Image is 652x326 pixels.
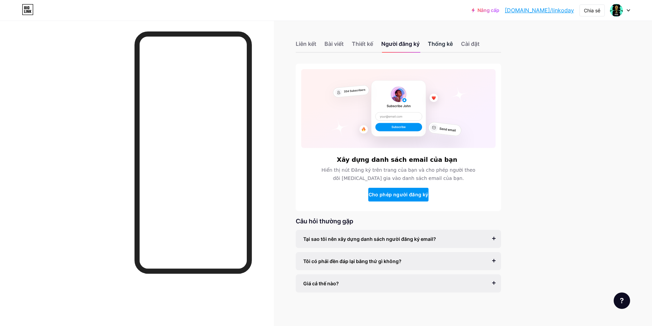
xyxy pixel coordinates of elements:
font: Thiết kế [352,40,373,47]
font: Xây dựng danh sách email của bạn [337,156,457,163]
font: Câu hỏi thường gặp [296,218,353,225]
font: Bài viết [324,40,344,47]
font: Tôi có phải đền đáp lại bằng thứ gì không? [303,258,401,264]
font: Người đăng ký [381,40,420,47]
a: [DOMAIN_NAME]/linkoday [505,6,574,14]
button: Cho phép người đăng ký [368,188,429,201]
font: Cài đặt [461,40,480,47]
font: Nâng cấp [477,7,499,13]
font: Hiển thị nút Đăng ký trên trang của bạn và cho phép người theo dõi [MEDICAL_DATA] gia vào danh sá... [321,167,475,181]
font: Chia sẻ [584,8,600,13]
font: Liên kết [296,40,316,47]
font: Thống kê [428,40,453,47]
font: Tại sao tôi nên xây dựng danh sách người đăng ký email? [303,236,436,242]
font: Cho phép người đăng ký [369,192,429,197]
img: tím min [610,4,623,17]
font: Giá cả thế nào? [303,281,339,286]
font: [DOMAIN_NAME]/linkoday [505,7,574,14]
